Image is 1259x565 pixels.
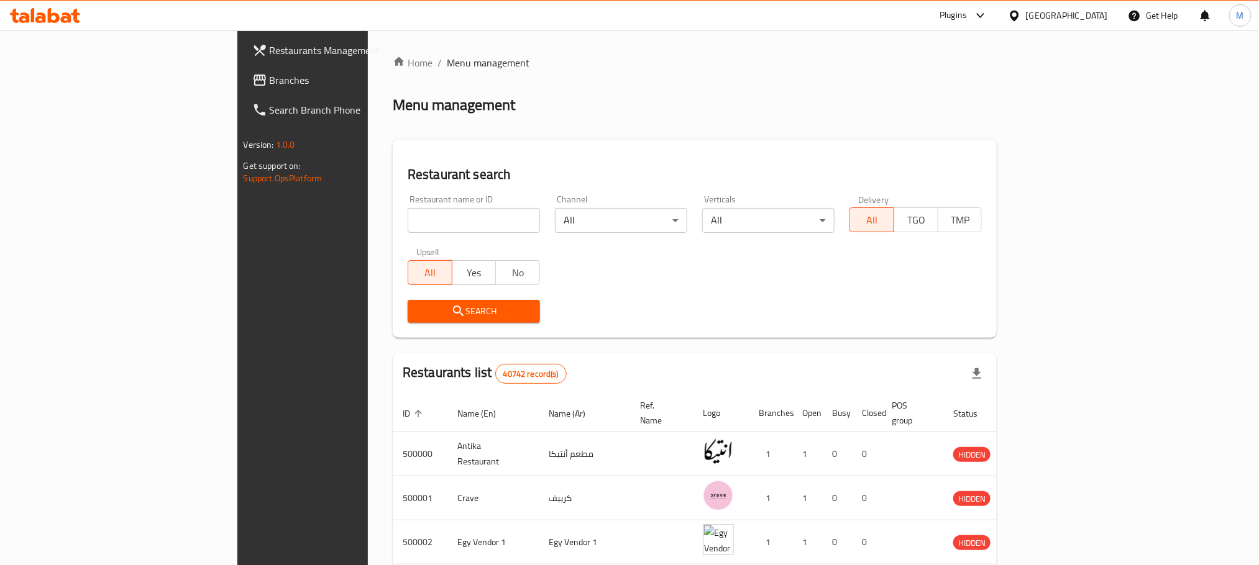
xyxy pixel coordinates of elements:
[457,264,492,282] span: Yes
[501,264,535,282] span: No
[822,476,852,520] td: 0
[894,207,938,232] button: TGO
[244,137,274,153] span: Version:
[447,476,539,520] td: Crave
[393,95,515,115] h2: Menu management
[539,432,630,476] td: مطعم أنتيكا
[792,520,822,564] td: 1
[408,208,540,233] input: Search for restaurant name or ID..
[938,207,982,232] button: TMP
[953,492,991,506] span: HIDDEN
[953,448,991,462] span: HIDDEN
[270,43,437,58] span: Restaurants Management
[555,208,687,233] div: All
[416,248,439,256] label: Upsell
[822,520,852,564] td: 0
[792,432,822,476] td: 1
[270,73,437,88] span: Branches
[855,211,889,229] span: All
[242,35,447,65] a: Restaurants Management
[943,211,977,229] span: TMP
[849,207,894,232] button: All
[852,476,882,520] td: 0
[749,394,792,432] th: Branches
[852,394,882,432] th: Closed
[549,406,602,421] span: Name (Ar)
[413,264,447,282] span: All
[852,520,882,564] td: 0
[393,55,997,70] nav: breadcrumb
[242,95,447,125] a: Search Branch Phone
[702,208,835,233] div: All
[539,520,630,564] td: Egy Vendor 1
[749,520,792,564] td: 1
[792,394,822,432] th: Open
[953,447,991,462] div: HIDDEN
[452,260,497,285] button: Yes
[962,359,992,389] div: Export file
[749,432,792,476] td: 1
[244,170,323,186] a: Support.OpsPlatform
[1026,9,1108,22] div: [GEOGRAPHIC_DATA]
[276,137,295,153] span: 1.0.0
[418,304,530,319] span: Search
[457,406,512,421] span: Name (En)
[749,476,792,520] td: 1
[495,364,567,384] div: Total records count
[408,165,982,184] h2: Restaurant search
[822,394,852,432] th: Busy
[447,55,529,70] span: Menu management
[539,476,630,520] td: كرييف
[703,524,734,555] img: Egy Vendor 1
[640,398,678,428] span: Ref. Name
[1237,9,1244,22] span: M
[408,300,540,323] button: Search
[270,102,437,117] span: Search Branch Phone
[447,520,539,564] td: Egy Vendor 1
[852,432,882,476] td: 0
[403,363,567,384] h2: Restaurants list
[242,65,447,95] a: Branches
[244,158,301,174] span: Get support on:
[495,260,540,285] button: No
[403,406,426,421] span: ID
[447,432,539,476] td: Antika Restaurant
[899,211,933,229] span: TGO
[892,398,928,428] span: POS group
[822,432,852,476] td: 0
[953,406,994,421] span: Status
[703,480,734,511] img: Crave
[693,394,749,432] th: Logo
[858,195,889,204] label: Delivery
[953,536,991,550] span: HIDDEN
[496,368,566,380] span: 40742 record(s)
[940,8,967,23] div: Plugins
[408,260,452,285] button: All
[953,491,991,506] div: HIDDEN
[792,476,822,520] td: 1
[703,436,734,467] img: Antika Restaurant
